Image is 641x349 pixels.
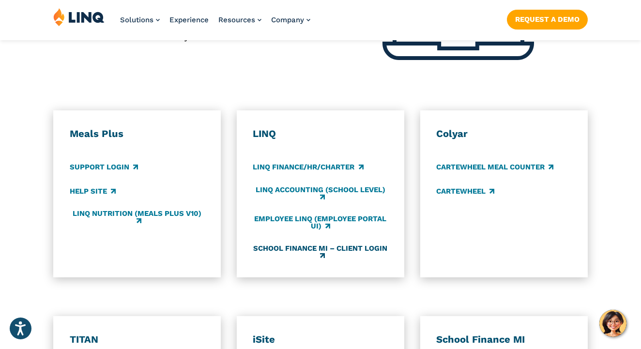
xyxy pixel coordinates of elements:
a: Employee LINQ (Employee Portal UI) [253,215,388,231]
a: Resources [218,15,261,24]
a: LINQ Nutrition (Meals Plus v10) [70,210,205,226]
a: Experience [169,15,209,24]
a: CARTEWHEEL Meal Counter [436,162,553,173]
button: Hello, have a question? Let’s chat. [599,310,626,337]
nav: Primary Navigation [120,8,310,40]
span: Resources [218,15,255,24]
a: LINQ Finance/HR/Charter [253,162,363,173]
span: Company [271,15,304,24]
h3: Colyar [436,128,571,140]
h3: iSite [253,334,388,346]
a: LINQ Accounting (school level) [253,186,388,202]
img: LINQ | K‑12 Software [53,8,105,26]
h3: TITAN [70,334,205,346]
span: Solutions [120,15,153,24]
a: Support Login [70,162,138,173]
a: Request a Demo [507,10,588,29]
h3: LINQ [253,128,388,140]
h3: School Finance MI [436,334,571,346]
a: Help Site [70,186,116,197]
a: CARTEWHEEL [436,186,494,197]
a: School Finance MI – Client Login [253,244,388,260]
a: Solutions [120,15,160,24]
h3: Meals Plus [70,128,205,140]
a: Company [271,15,310,24]
nav: Button Navigation [507,8,588,29]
